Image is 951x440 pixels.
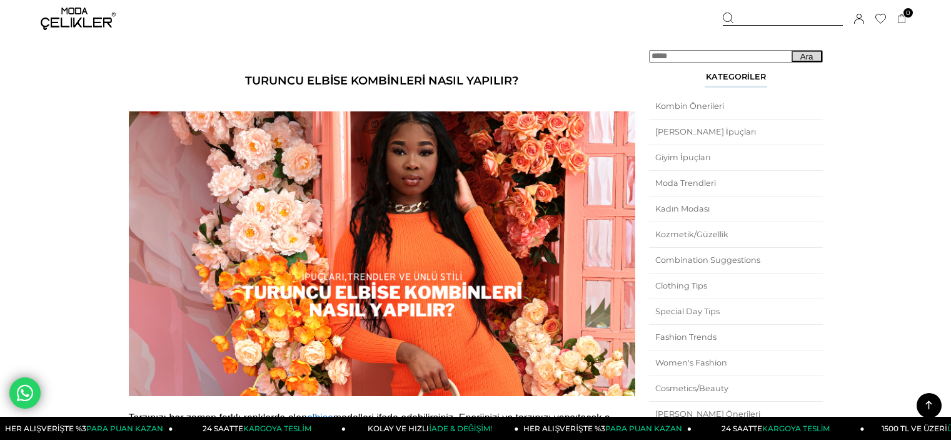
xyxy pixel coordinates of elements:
img: logo [41,8,116,30]
span: PARA PUAN KAZAN [86,424,163,433]
a: Combination Suggestions [649,248,823,273]
a: Fashion Trends [649,325,823,350]
a: Kombin Önerileri [649,94,823,119]
a: Moda Trendleri [649,171,823,196]
a: 24 SAATTEKARGOYA TESLİM [173,417,346,440]
span: 0 [903,8,913,18]
button: Ara [792,51,822,62]
a: Giyim İpuçları [649,145,823,170]
a: Cosmetics/Beauty [649,376,823,401]
span: Tarzınızı her zaman farklı renklerde olan [129,412,307,423]
a: 24 SAATTEKARGOYA TESLİM [692,417,865,440]
span: KARGOYA TESLİM [243,424,311,433]
a: Special Day Tips [649,299,823,324]
a: 0 [897,14,907,24]
a: HER ALIŞVERİŞTE %3PARA PUAN KAZAN [519,417,692,440]
a: Clothing Tips [649,274,823,299]
a: elbise [307,412,333,423]
img: Turuncu Elbise Kombinleri Nasıl Yapılır? [129,111,635,396]
h1: Turuncu Elbise Kombinleri Nasıl Yapılır? [129,75,635,86]
span: KARGOYA TESLİM [762,424,830,433]
div: Kategoriler [649,72,823,88]
a: [PERSON_NAME] Önerileri [649,402,823,427]
a: KOLAY VE HIZLIİADE & DEĞİŞİM! [346,417,519,440]
a: Kozmetik/Güzellik [649,222,823,247]
a: [PERSON_NAME] İpuçları [649,120,823,145]
a: Women's Fashion [649,350,823,376]
span: PARA PUAN KAZAN [605,424,682,433]
span: İADE & DEĞİŞİM! [429,424,491,433]
a: Kadın Modası [649,197,823,222]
